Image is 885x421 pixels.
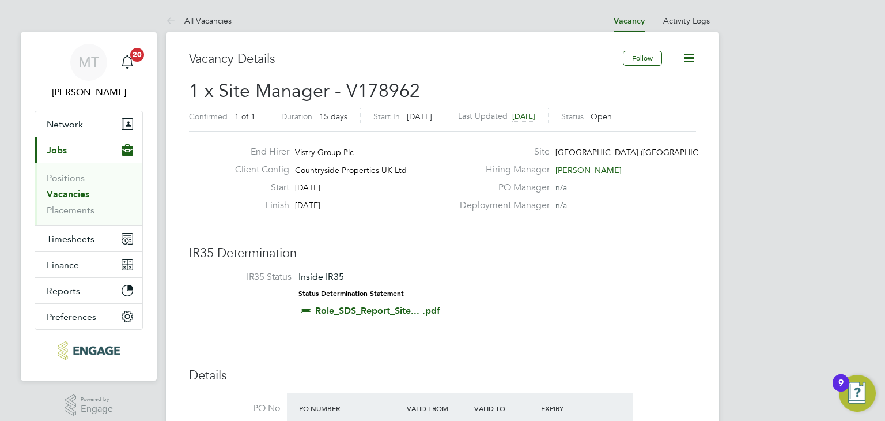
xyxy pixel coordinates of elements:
button: Preferences [35,304,142,329]
button: Follow [623,51,662,66]
button: Finance [35,252,142,277]
span: [GEOGRAPHIC_DATA] ([GEOGRAPHIC_DATA]) [555,147,728,157]
label: Client Config [226,164,289,176]
button: Timesheets [35,226,142,251]
span: n/a [555,182,567,193]
a: All Vacancies [166,16,232,26]
span: 15 days [319,111,347,122]
span: Preferences [47,311,96,322]
button: Open Resource Center, 9 new notifications [839,375,876,412]
span: Reports [47,285,80,296]
a: Positions [47,172,85,183]
span: [DATE] [407,111,432,122]
a: Vacancies [47,189,89,200]
label: Site [453,146,550,158]
label: Last Updated [458,111,508,121]
nav: Main navigation [21,32,157,381]
label: Status [561,111,584,122]
label: Confirmed [189,111,228,122]
a: Role_SDS_Report_Site... .pdf [315,305,440,316]
label: PO No [189,403,280,415]
div: Valid To [471,398,539,419]
div: 9 [838,383,844,398]
strong: Status Determination Statement [298,290,404,298]
div: Expiry [538,398,606,419]
button: Network [35,111,142,137]
label: Hiring Manager [453,164,550,176]
label: Finish [226,200,289,212]
a: MT[PERSON_NAME] [35,44,143,99]
h3: Details [189,367,696,384]
span: Open [591,111,612,122]
span: [DATE] [512,111,535,121]
span: MT [78,55,99,70]
button: Jobs [35,137,142,163]
span: [DATE] [295,182,320,193]
span: 1 x Site Manager - V178962 [189,80,420,102]
label: Duration [281,111,312,122]
label: IR35 Status [201,271,292,283]
label: End Hirer [226,146,289,158]
span: Timesheets [47,234,94,245]
span: [PERSON_NAME] [555,165,622,175]
img: acr-ltd-logo-retina.png [58,341,119,360]
a: 20 [116,44,139,81]
label: PO Manager [453,182,550,194]
span: Engage [81,404,113,414]
span: Countryside Properties UK Ltd [295,165,407,175]
span: Martina Taylor [35,85,143,99]
a: Activity Logs [663,16,710,26]
div: Valid From [404,398,471,419]
label: Deployment Manager [453,200,550,212]
div: Jobs [35,163,142,225]
h3: Vacancy Details [189,51,623,67]
span: n/a [555,200,567,210]
h3: IR35 Determination [189,245,696,262]
a: Go to home page [35,341,143,360]
label: Start In [373,111,400,122]
span: Powered by [81,394,113,404]
a: Placements [47,205,94,216]
div: PO Number [296,398,404,419]
span: Finance [47,260,79,270]
button: Reports [35,278,142,303]
span: 20 [130,48,144,62]
span: Network [47,119,83,130]
span: Jobs [47,145,67,156]
a: Vacancy [614,16,645,26]
span: Inside IR35 [298,271,344,282]
label: Start [226,182,289,194]
span: Vistry Group Plc [295,147,354,157]
span: [DATE] [295,200,320,210]
span: 1 of 1 [235,111,255,122]
a: Powered byEngage [65,394,114,416]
